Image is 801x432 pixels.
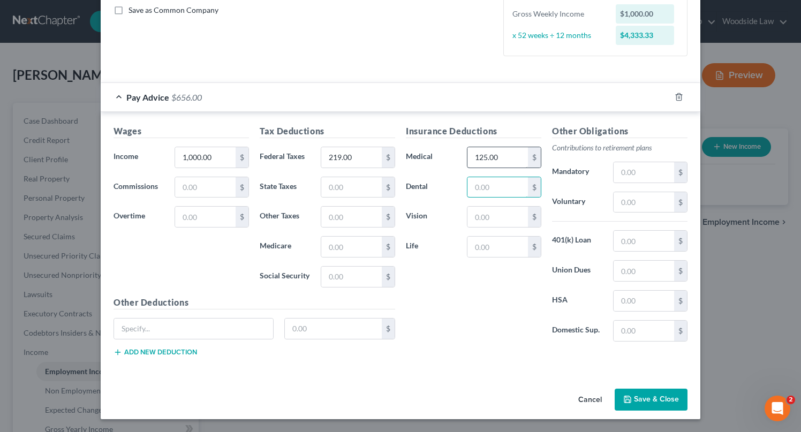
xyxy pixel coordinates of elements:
[175,177,236,198] input: 0.00
[467,177,528,198] input: 0.00
[114,348,197,357] button: Add new deduction
[765,396,790,421] iframe: Intercom live chat
[382,207,395,227] div: $
[114,125,249,138] h5: Wages
[552,142,687,153] p: Contributions to retirement plans
[254,147,315,168] label: Federal Taxes
[400,236,462,257] label: Life
[321,267,382,287] input: 0.00
[285,319,382,339] input: 0.00
[528,147,541,168] div: $
[547,320,608,342] label: Domestic Sup.
[674,162,687,183] div: $
[321,147,382,168] input: 0.00
[254,177,315,198] label: State Taxes
[674,321,687,341] div: $
[570,390,610,411] button: Cancel
[547,260,608,282] label: Union Dues
[114,296,395,309] h5: Other Deductions
[382,319,395,339] div: $
[614,162,674,183] input: 0.00
[507,9,610,19] div: Gross Weekly Income
[552,125,687,138] h5: Other Obligations
[507,30,610,41] div: x 52 weeks ÷ 12 months
[547,192,608,213] label: Voluntary
[321,237,382,257] input: 0.00
[674,291,687,311] div: $
[108,177,169,198] label: Commissions
[382,237,395,257] div: $
[114,151,138,161] span: Income
[528,207,541,227] div: $
[406,125,541,138] h5: Insurance Deductions
[321,207,382,227] input: 0.00
[171,92,202,102] span: $656.00
[674,231,687,251] div: $
[382,267,395,287] div: $
[467,147,528,168] input: 0.00
[254,206,315,228] label: Other Taxes
[175,207,236,227] input: 0.00
[321,177,382,198] input: 0.00
[528,177,541,198] div: $
[175,147,236,168] input: 0.00
[616,26,675,45] div: $4,333.33
[614,291,674,311] input: 0.00
[547,162,608,183] label: Mandatory
[129,5,218,14] span: Save as Common Company
[528,237,541,257] div: $
[400,206,462,228] label: Vision
[382,177,395,198] div: $
[615,389,687,411] button: Save & Close
[236,147,248,168] div: $
[547,290,608,312] label: HSA
[400,147,462,168] label: Medical
[254,236,315,257] label: Medicare
[614,231,674,251] input: 0.00
[260,125,395,138] h5: Tax Deductions
[616,4,675,24] div: $1,000.00
[236,207,248,227] div: $
[108,206,169,228] label: Overtime
[614,261,674,281] input: 0.00
[614,321,674,341] input: 0.00
[547,230,608,252] label: 401(k) Loan
[614,192,674,213] input: 0.00
[236,177,248,198] div: $
[114,319,273,339] input: Specify...
[674,192,687,213] div: $
[467,207,528,227] input: 0.00
[254,266,315,287] label: Social Security
[787,396,795,404] span: 2
[467,237,528,257] input: 0.00
[382,147,395,168] div: $
[126,92,169,102] span: Pay Advice
[674,261,687,281] div: $
[400,177,462,198] label: Dental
